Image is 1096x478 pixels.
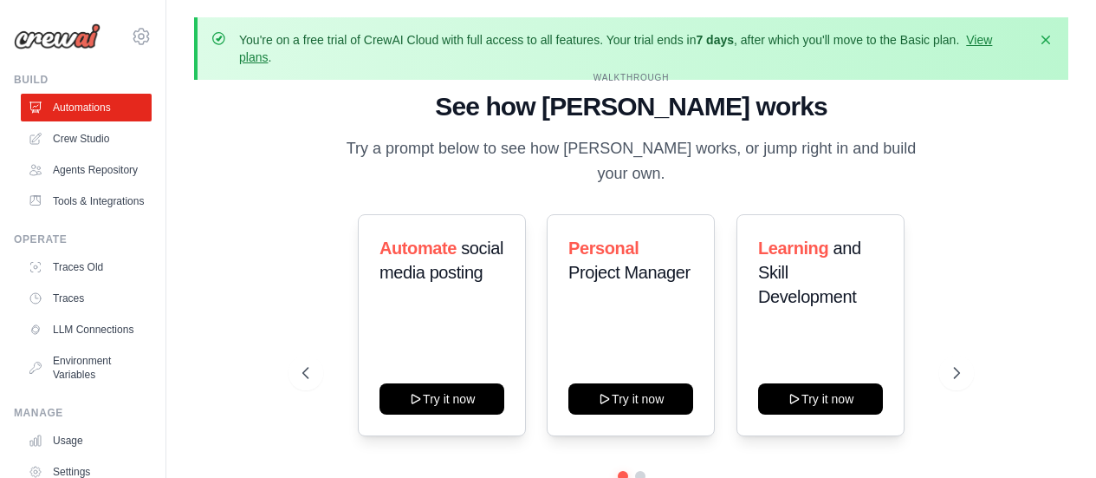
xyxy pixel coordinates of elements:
div: Build [14,73,152,87]
div: Operate [14,232,152,246]
strong: 7 days [696,33,734,47]
img: Logo [14,23,101,49]
span: and Skill Development [758,239,861,306]
a: Environment Variables [21,347,152,389]
span: Learning [758,239,828,258]
a: Automations [21,94,152,121]
button: Try it now [568,383,693,415]
span: Personal [568,239,639,258]
button: Try it now [379,383,504,415]
a: Usage [21,427,152,455]
a: Traces Old [21,253,152,281]
div: Manage [14,406,152,420]
p: You're on a free trial of CrewAI Cloud with full access to all features. Your trial ends in , aft... [239,31,1027,66]
span: Project Manager [568,263,691,282]
p: Try a prompt below to see how [PERSON_NAME] works, or jump right in and build your own. [340,136,923,187]
span: social media posting [379,239,503,282]
a: LLM Connections [21,316,152,344]
button: Try it now [758,383,883,415]
a: Agents Repository [21,156,152,184]
a: Traces [21,285,152,312]
h1: See how [PERSON_NAME] works [302,91,960,122]
span: Automate [379,239,457,258]
div: WALKTHROUGH [302,71,960,84]
a: Crew Studio [21,125,152,153]
a: Tools & Integrations [21,187,152,215]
